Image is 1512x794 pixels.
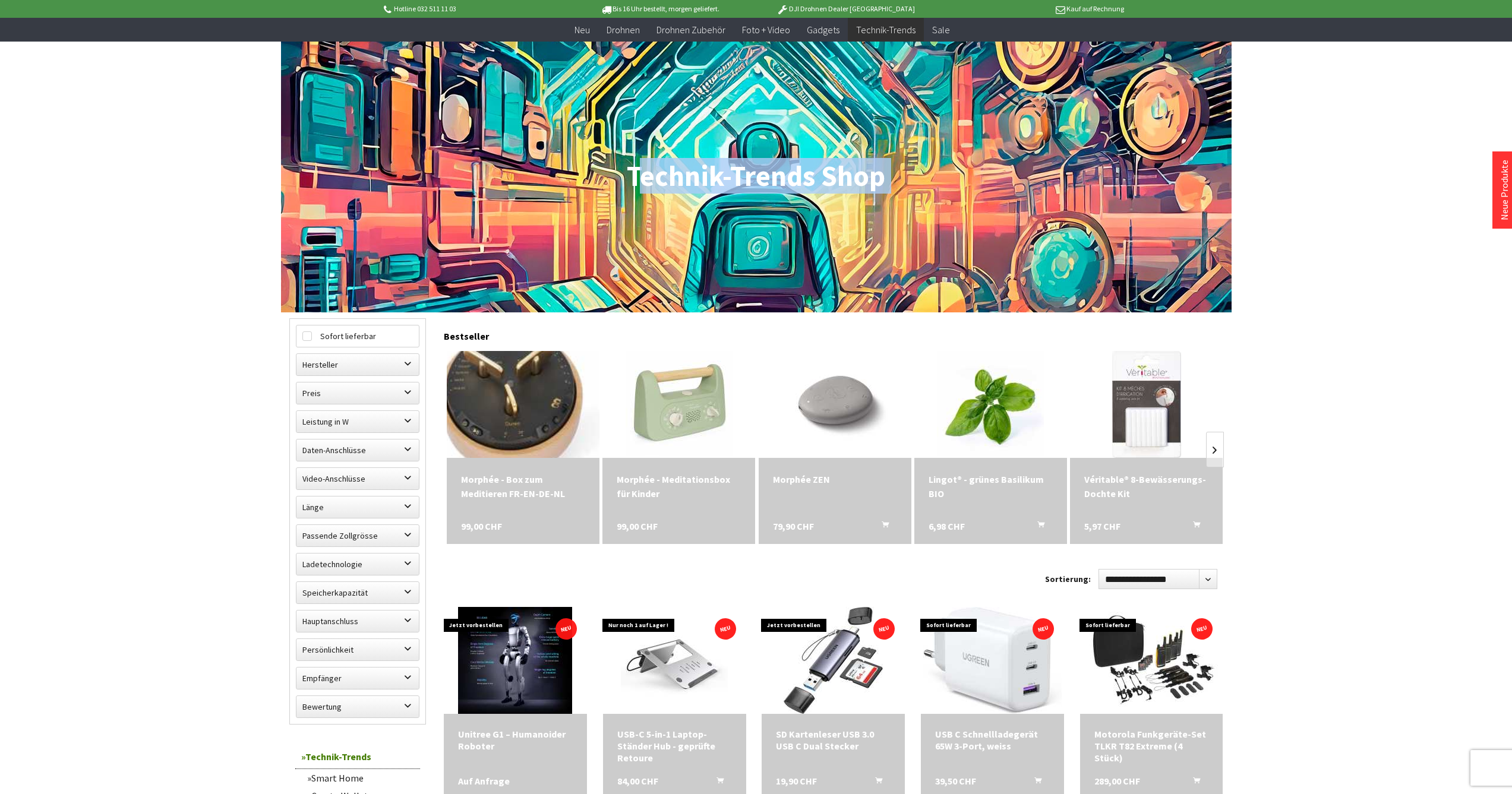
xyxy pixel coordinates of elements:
button: In den Warenkorb [1179,519,1207,534]
a: Technik-Trends [295,745,420,769]
label: Sofort lieferbar [296,325,419,347]
img: Lingot® - grünes Basilikum BIO [937,351,1044,458]
span: 39,50 CHF [935,775,976,787]
p: Hotline 032 511 11 03 [382,2,567,16]
a: Morphée - Box zum Meditieren FR-EN-DE-NL 99,00 CHF [461,472,585,501]
div: Motorola Funkgeräte-Set TLKR T82 Extreme (4 Stück) [1094,728,1209,764]
button: In den Warenkorb [861,775,889,790]
div: Véritable® 8-Bewässerungs-Dochte Kit [1084,472,1208,501]
a: Drohnen [598,18,648,42]
label: Hauptanschluss [296,610,419,632]
label: Video-Anschlüsse [296,468,419,489]
span: Sale [932,24,950,36]
p: DJI Drohnen Dealer [GEOGRAPHIC_DATA] [753,2,938,16]
div: Morphée - Meditationsbox für Kinder [617,472,741,501]
label: Persönlichkeit [296,639,419,660]
button: In den Warenkorb [1023,519,1052,534]
span: 79,90 CHF [773,519,814,533]
span: Drohnen Zubehör [656,24,725,36]
a: Neu [566,18,598,42]
p: Bis 16 Uhr bestellt, morgen geliefert. [567,2,753,16]
a: Unitree G1 – Humanoider Roboter Auf Anfrage [458,728,573,752]
img: Morphée ZEN [781,351,888,458]
div: SD Kartenleser USB 3.0 USB C Dual Stecker [776,728,891,752]
p: Kauf auf Rechnung [939,2,1124,16]
a: Lingot® - grünes Basilikum BIO 6,98 CHF In den Warenkorb [929,472,1053,501]
a: Véritable® 8-Bewässerungs-Dochte Kit 5,97 CHF In den Warenkorb [1084,472,1208,501]
label: Empfänger [296,668,419,689]
button: In den Warenkorb [702,775,731,790]
a: SD Kartenleser USB 3.0 USB C Dual Stecker 19,90 CHF In den Warenkorb [776,728,891,752]
label: Hersteller [296,354,419,375]
a: Neue Produkte [1498,160,1510,220]
span: Auf Anfrage [458,775,510,787]
a: Morphée ZEN 79,90 CHF In den Warenkorb [773,472,897,486]
a: Foto + Video [734,18,798,42]
div: Morphée ZEN [773,472,897,486]
span: 99,00 CHF [461,519,502,533]
label: Passende Zollgrösse [296,525,419,546]
img: Unitree G1 – Humanoider Roboter [458,607,572,714]
label: Sortierung: [1045,570,1091,589]
span: Technik-Trends [856,24,916,36]
label: Leistung in W [296,411,419,432]
a: USB C Schnellladegerät 65W 3-Port, weiss 39,50 CHF In den Warenkorb [935,728,1050,752]
img: USB C Schnellladegerät 65W 3-Port, weiss [923,607,1062,714]
img: Morphée - Box zum Meditieren FR-EN-DE-NL [438,330,608,479]
span: 99,00 CHF [617,519,658,533]
label: Länge [296,496,419,518]
a: Morphée - Meditationsbox für Kinder 99,00 CHF [617,472,741,501]
a: USB-C 5-in-1 Laptop-Ständer Hub - geprüfte Retoure 84,00 CHF In den Warenkorb [617,728,732,764]
a: Sale [924,18,958,42]
span: 19,90 CHF [776,775,817,787]
label: Bewertung [296,696,419,717]
div: USB C Schnellladegerät 65W 3-Port, weiss [935,728,1050,752]
span: 289,00 CHF [1094,775,1140,787]
span: Drohnen [607,24,640,36]
label: Daten-Anschlüsse [296,439,419,461]
span: Neu [575,24,590,36]
h1: Technik-Trends Shop [289,162,1223,191]
span: Gadgets [807,24,839,36]
img: SD Kartenleser USB 3.0 USB C Dual Stecker [784,607,883,714]
label: Preis [296,382,419,404]
img: Motorola Funkgeräte-Set TLKR T82 Extreme (4 Stück) [1080,607,1223,714]
label: Ladetechnologie [296,553,419,575]
a: Motorola Funkgeräte-Set TLKR T82 Extreme (4 Stück) 289,00 CHF In den Warenkorb [1094,728,1209,764]
img: USB-C 5-in-1 Laptop-Ständer Hub - geprüfte Retoure [621,607,728,714]
img: Morphée - Meditationsbox für Kinder [626,351,733,458]
a: Gadgets [798,18,848,42]
a: Smart Home [301,769,420,787]
a: Drohnen Zubehör [648,18,734,42]
span: 5,97 CHF [1084,519,1120,533]
div: Morphée - Box zum Meditieren FR-EN-DE-NL [461,472,585,501]
span: Foto + Video [742,24,790,36]
span: 84,00 CHF [617,775,658,787]
div: Unitree G1 – Humanoider Roboter [458,728,573,752]
button: In den Warenkorb [867,519,896,534]
img: Véritable® 8-Bewässerungs-Dochte Kit [1112,351,1181,458]
div: Lingot® - grünes Basilikum BIO [929,472,1053,501]
button: In den Warenkorb [1020,775,1049,790]
span: 6,98 CHF [929,519,965,533]
a: Technik-Trends [848,18,924,42]
label: Speicherkapazität [296,582,419,603]
button: In den Warenkorb [1179,775,1207,790]
div: Bestseller [444,318,1223,348]
div: USB-C 5-in-1 Laptop-Ständer Hub - geprüfte Retoure [617,728,732,764]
